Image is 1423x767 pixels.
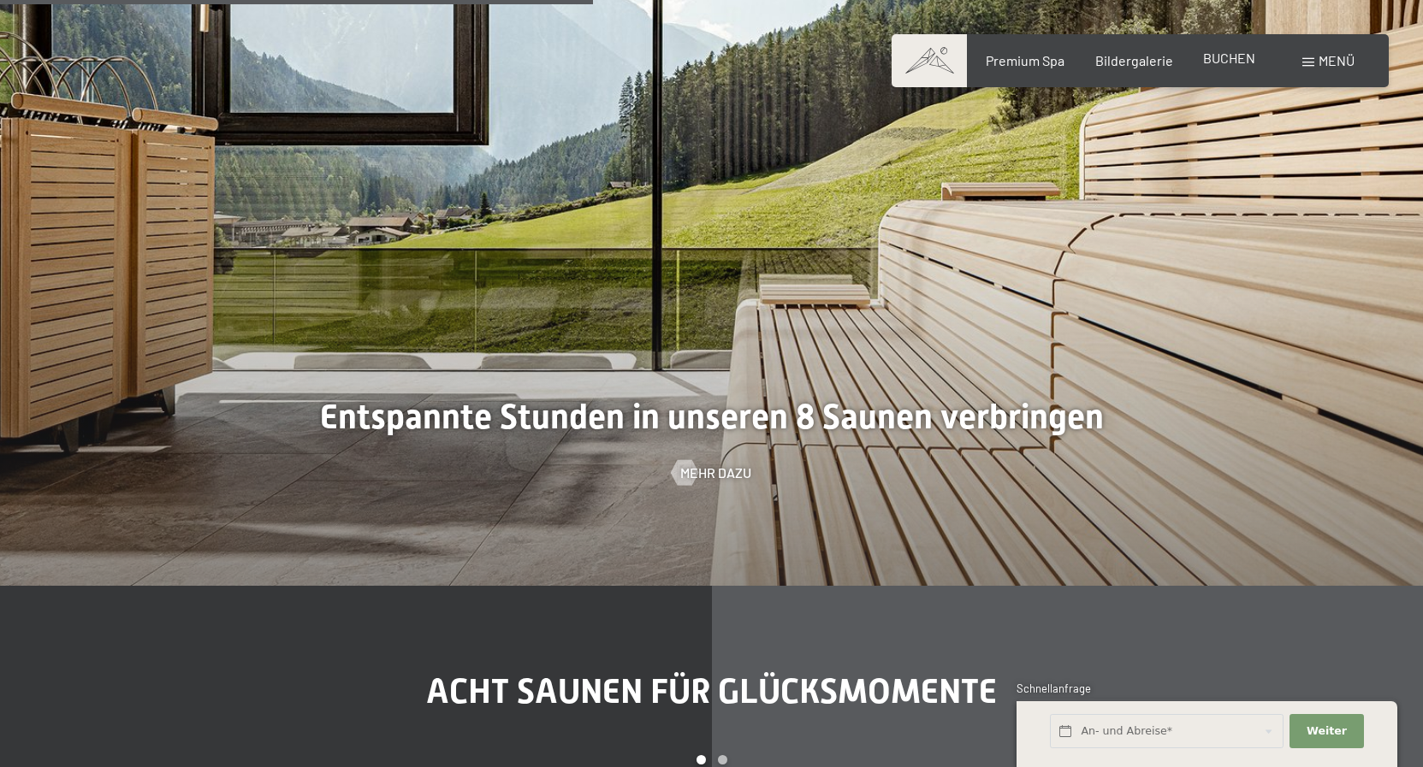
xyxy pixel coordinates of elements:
[697,755,706,764] div: Carousel Page 1 (Current Slide)
[718,755,727,764] div: Carousel Page 2
[1307,723,1347,739] span: Weiter
[1017,681,1091,695] span: Schnellanfrage
[986,52,1064,68] a: Premium Spa
[680,463,751,482] span: Mehr dazu
[1319,52,1355,68] span: Menü
[1290,714,1363,749] button: Weiter
[426,671,997,711] span: Acht Saunen für Glücksmomente
[1203,50,1255,66] a: BUCHEN
[1095,52,1173,68] a: Bildergalerie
